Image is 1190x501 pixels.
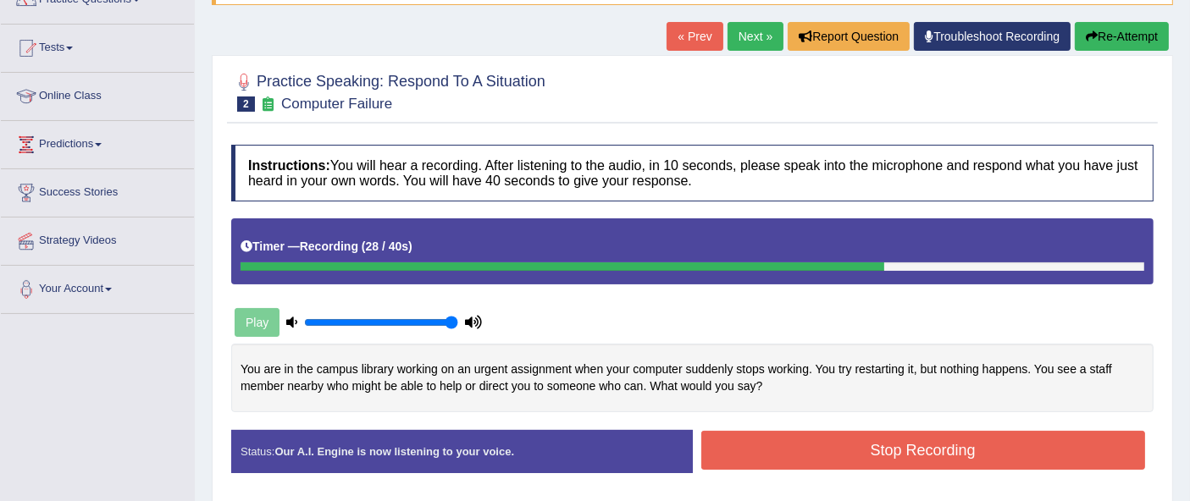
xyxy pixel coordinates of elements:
a: Predictions [1,121,194,163]
strong: Our A.I. Engine is now listening to your voice. [274,445,514,458]
span: 2 [237,96,255,112]
b: Recording [300,239,358,253]
b: Instructions: [248,158,330,173]
h4: You will hear a recording. After listening to the audio, in 10 seconds, please speak into the mic... [231,145,1154,201]
a: Online Class [1,73,194,115]
a: Strategy Videos [1,217,194,260]
h5: Timer — [241,240,412,253]
a: Next » [728,22,783,51]
button: Stop Recording [701,431,1146,470]
small: Exam occurring question [259,96,277,113]
b: ) [408,239,412,253]
h2: Practice Speaking: Respond To A Situation [231,69,545,112]
div: You are in the campus library working on an urgent assignment when your computer suddenly stops w... [231,344,1154,412]
button: Re-Attempt [1075,22,1169,51]
b: ( [362,239,366,253]
a: Your Account [1,266,194,308]
a: Tests [1,25,194,67]
small: Computer Failure [281,96,392,112]
button: Report Question [788,22,910,51]
a: « Prev [667,22,722,51]
a: Troubleshoot Recording [914,22,1071,51]
b: 28 / 40s [366,239,409,253]
a: Success Stories [1,169,194,212]
div: Status: [231,430,693,473]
